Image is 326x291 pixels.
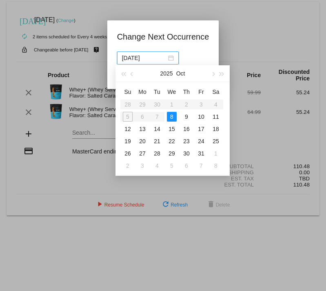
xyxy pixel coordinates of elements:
td: 11/4/2025 [150,160,164,172]
th: Fri [194,85,208,98]
td: 11/6/2025 [179,160,194,172]
td: 10/31/2025 [194,147,208,160]
div: 28 [152,149,162,158]
td: 11/5/2025 [164,160,179,172]
button: 2025 [160,65,173,82]
div: 4 [152,161,162,171]
th: Thu [179,85,194,98]
div: 7 [196,161,206,171]
div: 20 [137,136,147,146]
h1: Change Next Occurrence [117,30,209,43]
div: 27 [137,149,147,158]
td: 11/7/2025 [194,160,208,172]
td: 10/30/2025 [179,147,194,160]
td: 10/27/2025 [135,147,150,160]
td: 11/1/2025 [208,147,223,160]
button: Next month (PageDown) [208,65,217,82]
div: 11 [211,112,221,122]
td: 10/22/2025 [164,135,179,147]
div: 14 [152,124,162,134]
button: Oct [176,65,185,82]
td: 11/8/2025 [208,160,223,172]
th: Mon [135,85,150,98]
td: 10/10/2025 [194,111,208,123]
div: 6 [182,161,191,171]
div: 18 [211,124,221,134]
div: 21 [152,136,162,146]
td: 10/29/2025 [164,147,179,160]
input: Select date [122,53,166,62]
div: 29 [167,149,177,158]
div: 23 [182,136,191,146]
th: Sat [208,85,223,98]
td: 10/9/2025 [179,111,194,123]
td: 10/24/2025 [194,135,208,147]
td: 10/14/2025 [150,123,164,135]
td: 10/15/2025 [164,123,179,135]
td: 10/25/2025 [208,135,223,147]
div: 30 [182,149,191,158]
td: 11/3/2025 [135,160,150,172]
td: 11/2/2025 [120,160,135,172]
button: Previous month (PageUp) [128,65,137,82]
td: 10/16/2025 [179,123,194,135]
div: 31 [196,149,206,158]
th: Wed [164,85,179,98]
td: 10/11/2025 [208,111,223,123]
div: 13 [137,124,147,134]
div: 10 [196,112,206,122]
div: 25 [211,136,221,146]
div: 26 [123,149,133,158]
td: 10/13/2025 [135,123,150,135]
td: 10/8/2025 [164,111,179,123]
div: 1 [211,149,221,158]
button: Next year (Control + right) [217,65,226,82]
td: 10/19/2025 [120,135,135,147]
div: 3 [137,161,147,171]
td: 10/28/2025 [150,147,164,160]
td: 10/23/2025 [179,135,194,147]
td: 10/26/2025 [120,147,135,160]
div: 5 [167,161,177,171]
td: 10/17/2025 [194,123,208,135]
div: 17 [196,124,206,134]
div: 2 [123,161,133,171]
td: 10/20/2025 [135,135,150,147]
div: 12 [123,124,133,134]
div: 9 [182,112,191,122]
th: Sun [120,85,135,98]
td: 10/12/2025 [120,123,135,135]
button: Last year (Control + left) [119,65,128,82]
td: 10/21/2025 [150,135,164,147]
div: 22 [167,136,177,146]
div: 19 [123,136,133,146]
th: Tue [150,85,164,98]
div: 15 [167,124,177,134]
div: 8 [211,161,221,171]
div: 16 [182,124,191,134]
div: 24 [196,136,206,146]
td: 10/18/2025 [208,123,223,135]
div: 8 [167,112,177,122]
